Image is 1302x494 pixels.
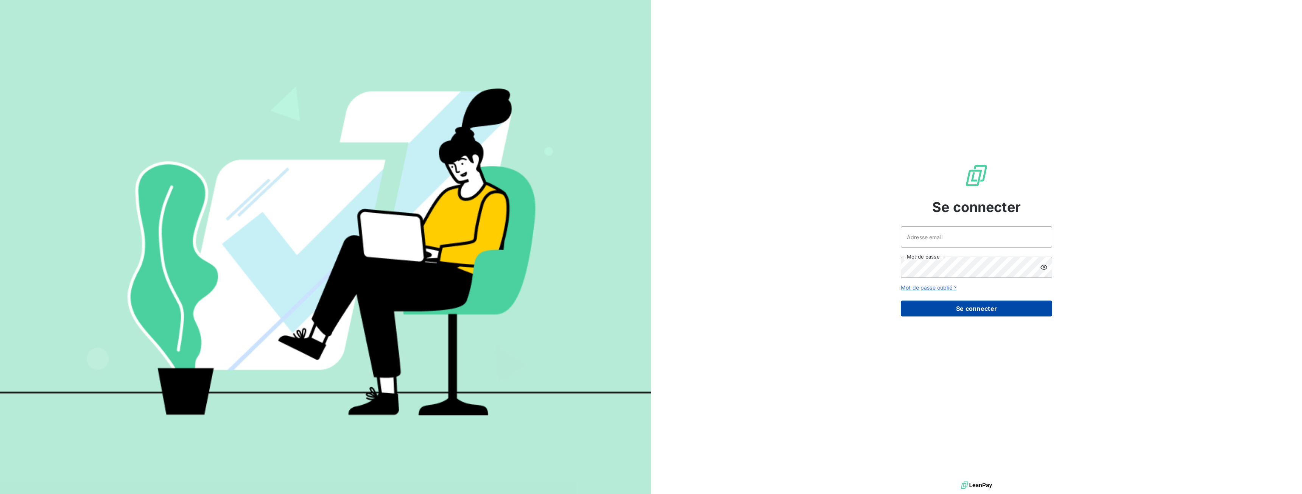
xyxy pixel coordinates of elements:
img: Logo LeanPay [964,164,989,188]
img: logo [961,480,992,491]
button: Se connecter [901,301,1052,316]
input: placeholder [901,226,1052,248]
span: Se connecter [932,197,1021,217]
a: Mot de passe oublié ? [901,284,956,291]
